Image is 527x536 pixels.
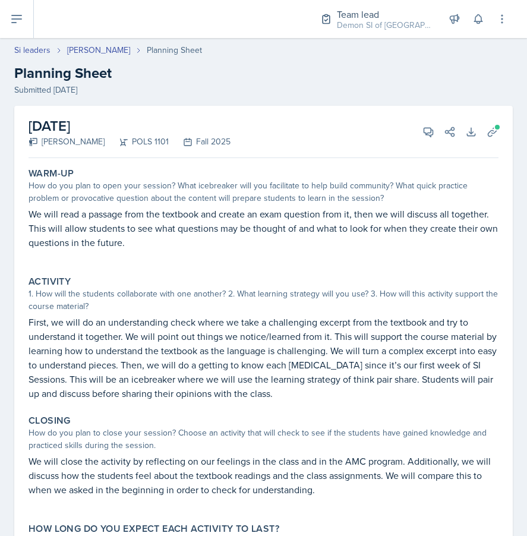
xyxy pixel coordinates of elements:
[147,44,202,56] div: Planning Sheet
[14,44,51,56] a: Si leaders
[29,523,279,535] label: How long do you expect each activity to last?
[337,19,432,31] div: Demon SI of [GEOGRAPHIC_DATA] / Fall 2025
[29,415,71,427] label: Closing
[29,288,498,313] div: 1. How will the students collaborate with one another? 2. What learning strategy will you use? 3....
[29,207,498,250] p: We will read a passage from the textbook and create an exam question from it, then we will discus...
[29,427,498,452] div: How do you plan to close your session? Choose an activity that will check to see if the students ...
[14,62,513,84] h2: Planning Sheet
[169,135,231,148] div: Fall 2025
[29,115,231,137] h2: [DATE]
[67,44,130,56] a: [PERSON_NAME]
[29,315,498,401] p: First, we will do an understanding check where we take a challenging excerpt from the textbook an...
[29,168,74,179] label: Warm-Up
[29,454,498,497] p: We will close the activity by reflecting on our feelings in the class and in the AMC program. Add...
[29,135,105,148] div: [PERSON_NAME]
[105,135,169,148] div: POLS 1101
[29,276,71,288] label: Activity
[337,7,432,21] div: Team lead
[14,84,513,96] div: Submitted [DATE]
[29,179,498,204] div: How do you plan to open your session? What icebreaker will you facilitate to help build community...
